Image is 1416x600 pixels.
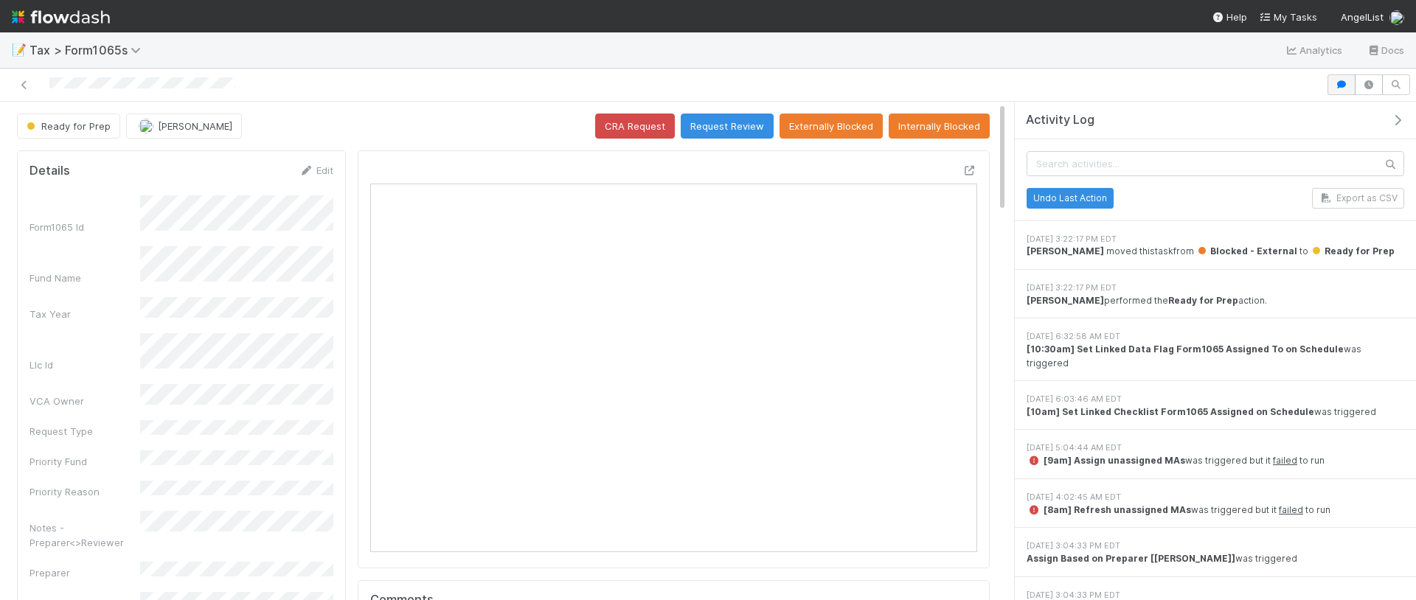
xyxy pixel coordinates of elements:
strong: [PERSON_NAME] [1027,295,1104,306]
a: Analytics [1285,41,1343,59]
div: Priority Reason [29,484,140,499]
button: CRA Request [595,114,675,139]
div: was triggered [1027,405,1404,419]
div: Tax Year [29,307,140,321]
span: AngelList [1341,11,1384,23]
div: [DATE] 6:32:58 AM EDT [1027,330,1404,343]
span: was triggered but it to run [1027,455,1325,466]
div: Request Type [29,424,140,439]
span: Ready for Prep [1311,245,1395,257]
button: Request Review [681,114,774,139]
button: Externally Blocked [780,114,883,139]
span: Tax > Form1065s [29,43,148,57]
a: failed [1273,455,1297,466]
span: My Tasks [1259,11,1317,23]
strong: Assign Based on Preparer [[PERSON_NAME]] [1027,553,1235,564]
div: [DATE] 3:22:17 PM EDT [1027,233,1404,245]
div: [DATE] 3:04:33 PM EDT [1027,540,1404,552]
h5: Details [29,164,70,178]
strong: Ready for Prep [1168,295,1238,306]
a: failed [1279,504,1303,515]
div: Preparer [29,565,140,580]
div: Fund Name [29,271,140,285]
button: Undo Last Action [1027,188,1114,209]
div: [DATE] 3:22:17 PM EDT [1027,282,1404,294]
span: Blocked - External [1196,245,1297,257]
img: avatar_784ea27d-2d59-4749-b480-57d513651deb.png [1389,10,1404,25]
span: [PERSON_NAME] [158,120,232,132]
div: [DATE] 6:03:46 AM EDT [1027,393,1404,405]
strong: [PERSON_NAME] [1027,245,1104,257]
span: 📝 [12,43,27,56]
button: [PERSON_NAME] [126,114,242,139]
div: was triggered [1027,552,1404,565]
strong: [10am] Set Linked Checklist Form1065 Assigned on Schedule [1027,406,1314,417]
div: [DATE] 4:02:45 AM EDT [1027,491,1404,503]
img: avatar_66854b90-094e-431f-b713-6ac88429a2b8.png [139,119,153,133]
img: logo-inverted-e16ddd16eac7371096b0.svg [12,4,110,29]
div: VCA Owner [29,394,140,408]
div: moved this task from to [1027,245,1404,258]
div: performed the action. [1027,294,1404,307]
a: Edit [299,164,333,176]
a: Docs [1367,41,1404,59]
strong: [10:30am] Set Linked Data Flag Form1065 Assigned To on Schedule [1027,343,1344,355]
button: Export as CSV [1312,188,1404,209]
a: My Tasks [1259,10,1317,24]
button: Internally Blocked [889,114,990,139]
span: was triggered but it to run [1027,504,1330,515]
div: Help [1212,10,1247,24]
strong: [8am] Refresh unassigned MAs [1044,504,1191,515]
div: Notes - Preparer<>Reviewer [29,520,140,550]
strong: [9am] Assign unassigned MAs [1044,455,1185,466]
input: Search activities... [1027,151,1404,176]
div: [DATE] 5:04:44 AM EDT [1027,442,1404,454]
div: Form1065 Id [29,220,140,234]
div: was triggered [1027,343,1404,370]
div: Llc Id [29,357,140,372]
span: Activity Log [1026,113,1094,128]
div: Priority Fund [29,454,140,469]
